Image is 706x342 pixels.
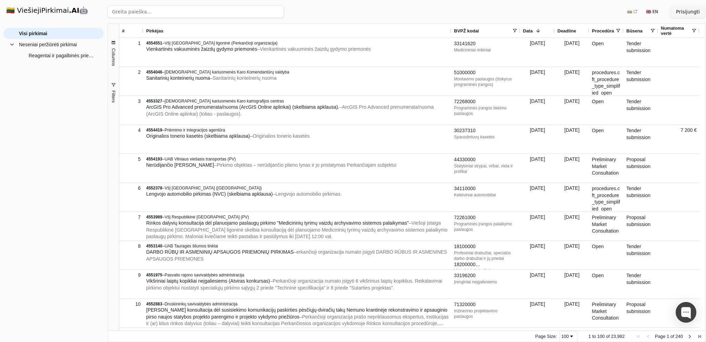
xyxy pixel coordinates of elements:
[592,28,614,33] span: Procedūra
[146,220,409,226] span: Rinkos dalyvių konsultacija dėl planuojamo paslaugų pirkimo "Medicininių tyrimų vaizdų archyvavim...
[146,41,162,46] span: 4554551
[588,334,591,339] span: 1
[661,26,691,36] span: Numatoma vertė
[624,212,658,241] div: Proposal submission
[667,334,669,339] span: 1
[122,270,141,280] div: 9
[146,307,447,320] span: [PERSON_NAME] konsultacija dėl susisiekimo komunikacijų paskirties pėsčiųjų-dviračių takų Nemuno ...
[454,279,517,285] div: Įrenginiai neįgaliesiems
[555,38,589,67] div: [DATE]
[454,243,517,250] div: 18100000
[624,183,658,212] div: Tender submission
[454,98,517,105] div: 72268000
[146,99,162,104] span: 4553327
[520,154,555,183] div: [DATE]
[164,99,284,104] span: [DEMOGRAPHIC_DATA] kariuomenės Karo kartografijos centras
[146,214,448,220] div: –
[523,28,533,33] span: Data
[624,270,658,299] div: Tender submission
[454,214,517,221] div: 72261000
[454,268,517,275] div: 18300000
[697,334,702,339] div: Last Page
[146,128,162,133] span: 4554419
[589,154,624,183] div: Preliminary Market Consultation
[164,302,237,306] span: Druskininkų savivaldybės administracija
[29,50,97,61] span: Reagentai ir pagalbinės priemonės kraujo krešėjimo tyrimams atlikti kartu su analizatoraisu įsigi...
[164,70,289,75] span: [DEMOGRAPHIC_DATA] kariuomenės Karo Komendantūrų valdyba
[624,96,658,125] div: Tender submission
[520,67,555,96] div: [DATE]
[675,334,683,339] span: 240
[589,299,624,328] div: Preliminary Market Consultation
[555,212,589,241] div: [DATE]
[146,215,162,219] span: 4553989
[122,299,141,309] div: 10
[624,38,658,67] div: Tender submission
[624,67,658,96] div: Tender submission
[454,250,517,261] div: Profesiniai drabužiai, specialūs darbo drabužiai ir jų priedai
[597,334,605,339] span: 100
[454,134,517,140] div: Spausdintuvų kasetės
[626,28,643,33] span: Būsena
[146,28,163,33] span: Pirkėjas
[454,272,517,279] div: 33196200
[122,28,124,33] span: #
[454,163,517,174] div: Statybiniai strypai, virbai, viela ir profiliai
[146,249,447,262] span: – erkančioji organizacija numato įsigyti DARBO RŪBUS IR ASMENINES APSAUGOS PRIEMONES
[19,39,77,50] span: Neseniai peržiūrėti pirkimai
[454,308,517,319] div: Inžinerinio projektavimo paslaugos
[164,244,218,248] span: UAB Tauragės šilumos tinklai
[146,186,162,190] span: 4552378
[520,270,555,299] div: [DATE]
[146,249,294,255] span: DARBO RŪBŲ IR ASMENINIŲ APSAUGOS PRIEMONIŲ PIRKIMAS
[146,278,270,284] span: Vikšriniai laiptų kopikliai neįgaliesiems (Atviras konkursas)
[454,221,517,232] div: Programinės įrangos palaikymo paslaugos
[146,273,162,277] span: 4551975
[561,334,569,339] div: 100
[592,334,596,339] span: to
[624,125,658,154] div: Tender submission
[454,185,517,192] div: 34110000
[454,105,517,116] div: Programinės įrangos tiekimo paslaugos
[146,191,273,197] span: Lengvojo automobilio pirkimas (NVC) (skelbiama apklausa)
[555,270,589,299] div: [DATE]
[642,6,662,17] button: 🇬🇧 EN
[454,127,517,134] div: 30237310
[555,67,589,96] div: [DATE]
[624,154,658,183] div: Proposal submission
[520,96,555,125] div: [DATE]
[146,127,448,133] div: –
[108,6,284,18] input: Greita paieška...
[555,125,589,154] div: [DATE]
[122,67,141,77] div: 2
[520,241,555,270] div: [DATE]
[146,162,214,168] span: Nerūdijančio [PERSON_NAME]
[122,328,141,338] div: 11
[520,299,555,328] div: [DATE]
[111,90,116,102] span: Filters
[624,299,658,328] div: Proposal submission
[146,330,448,336] div: –
[146,70,162,75] span: 4554046
[164,157,236,162] span: UAB Vilniaus viešasis transportas (PV)
[559,331,577,342] div: Page Size
[122,38,141,48] div: 1
[122,183,141,193] div: 6
[146,272,448,278] div: –
[210,75,276,81] span: – Sanitarinių konteinerių nuoma
[257,46,371,52] span: – Vienkartinės vakuuminės žaizdų gydymo priemonės
[555,299,589,328] div: [DATE]
[454,28,479,33] span: BVPŽ kodai
[164,128,225,133] span: Priėmimo ir integracijos agentūra
[589,96,624,125] div: Open
[164,273,244,277] span: Pasvalio rajono savivaldybės administracija
[454,268,517,273] div: Viršutiniai drabužiai
[146,220,447,239] span: – Viešoji įstaiga Respublikinė [GEOGRAPHIC_DATA] ligoninė skelbia konsultaciją dėl planuojamo Med...
[655,334,665,339] span: Page
[250,133,310,139] span: – Originalios tonerio kasetės
[146,185,448,191] div: –
[555,154,589,183] div: [DATE]
[164,215,249,219] span: VšĮ Respublikinė [GEOGRAPHIC_DATA] (PV)
[122,241,141,251] div: 8
[454,69,517,76] div: 51000000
